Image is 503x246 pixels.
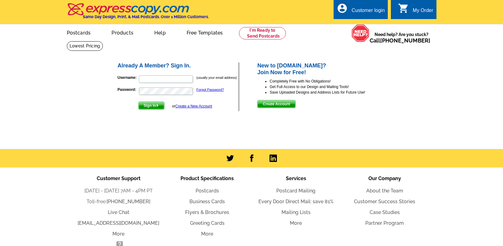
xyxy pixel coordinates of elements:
h2: New to [DOMAIN_NAME]? Join Now for Free! [257,63,386,76]
span: Call [370,37,430,44]
a: Every Door Direct Mail: save 81% [258,199,334,204]
a: Case Studies [370,209,400,215]
h4: Same Day Design, Print, & Mail Postcards. Over 1 Million Customers. [83,14,209,19]
i: account_circle [337,3,348,14]
a: More [112,231,124,237]
small: (usually your email address) [197,76,237,79]
a: Greeting Cards [190,220,225,226]
li: [DATE] - [DATE] 7AM - 4PM PT [74,187,163,195]
a: [PHONE_NUMBER] [380,37,430,44]
a: [PHONE_NUMBER] [107,199,150,204]
a: Products [102,25,143,39]
li: Toll-free: [74,198,163,205]
button: Sign In [138,102,164,110]
a: Create a New Account [175,104,212,108]
span: Our Company [368,175,401,181]
i: shopping_cart [398,3,409,14]
a: shopping_cart My Order [398,7,433,14]
a: Forgot Password? [197,88,224,91]
div: or [172,103,212,109]
a: Postcards [196,188,219,194]
button: Create Account [257,100,295,108]
h2: Already A Member? Sign In. [118,63,239,69]
img: help [351,24,370,42]
a: Mailing Lists [282,209,310,215]
a: Same Day Design, Print, & Mail Postcards. Over 1 Million Customers. [67,7,209,19]
a: account_circle Customer login [337,7,385,14]
a: Flyers & Brochures [185,209,229,215]
div: My Order [413,8,433,16]
a: [EMAIL_ADDRESS][DOMAIN_NAME] [78,220,159,226]
a: More [201,231,213,237]
a: Business Cards [189,199,225,204]
label: Password: [118,87,138,92]
a: Help [144,25,176,39]
img: button-next-arrow-white.png [156,104,159,107]
a: Partner Program [365,220,404,226]
a: Postcard Mailing [276,188,315,194]
span: Sign In [139,102,164,109]
span: Product Specifications [181,175,234,181]
li: Completely Free with No Obligations! [270,79,386,84]
span: Customer Support [97,175,140,181]
span: Services [286,175,306,181]
a: Live Chat [108,209,129,215]
div: Customer login [351,8,385,16]
a: Customer Success Stories [354,199,415,204]
a: Free Templates [177,25,233,39]
li: Save Uploaded Designs and Address Lists for Future Use! [270,90,386,95]
label: Username: [118,75,138,80]
a: About the Team [366,188,403,194]
span: Need help? Are you stuck? [370,31,433,44]
a: More [290,220,302,226]
li: Get Full Access to our Design and Mailing Tools! [270,84,386,90]
a: Postcards [57,25,101,39]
